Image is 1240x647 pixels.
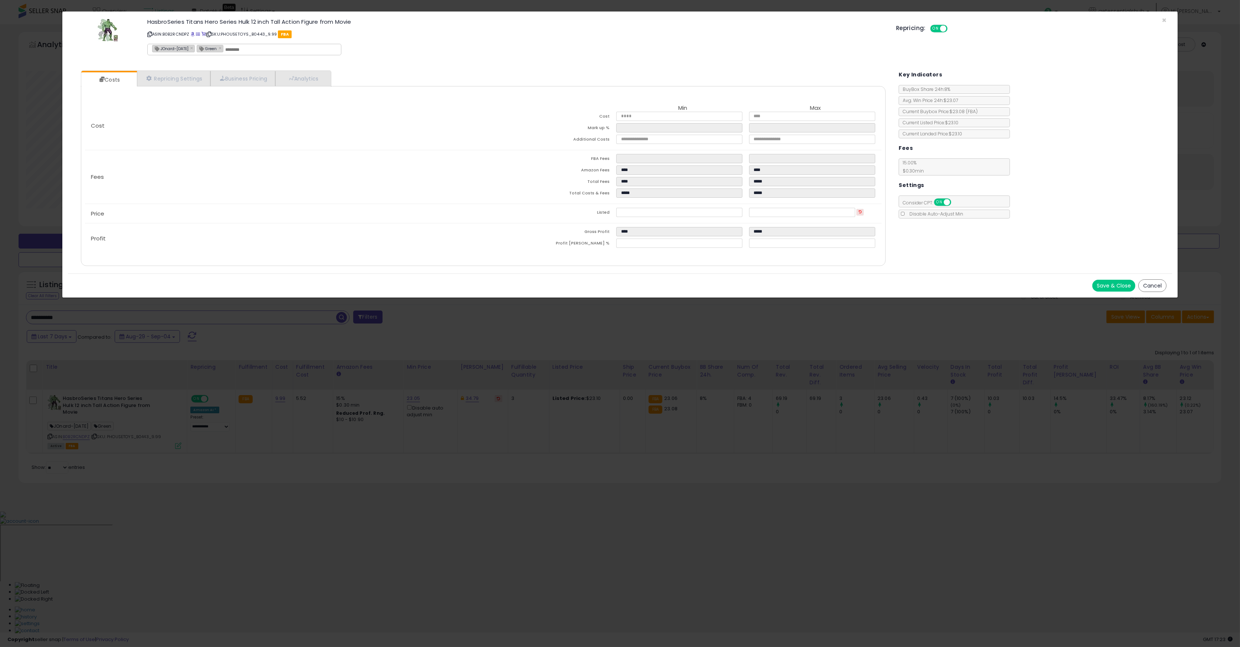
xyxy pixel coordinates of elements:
[899,131,962,137] span: Current Landed Price: $23.10
[85,174,483,180] p: Fees
[210,71,275,86] a: Business Pricing
[899,168,924,174] span: $0.30 min
[899,97,958,104] span: Avg. Win Price 24h: $23.07
[191,31,195,37] a: BuyBox page
[966,108,978,115] span: ( FBA )
[899,160,924,174] span: 15.00 %
[899,181,924,190] h5: Settings
[278,30,292,38] span: FBA
[949,108,978,115] span: $23.08
[152,45,188,52] span: JOnard-[DATE]
[483,227,616,239] td: Gross Profit
[137,71,210,86] a: Repricing Settings
[196,31,200,37] a: All offer listings
[931,26,940,32] span: ON
[906,211,963,217] span: Disable Auto-Adjust Min
[483,239,616,250] td: Profit [PERSON_NAME] %
[81,72,136,87] a: Costs
[483,188,616,200] td: Total Costs & Fees
[483,135,616,146] td: Additional Costs
[483,123,616,135] td: Mark up %
[483,208,616,219] td: Listed
[935,199,944,206] span: ON
[899,108,978,115] span: Current Buybox Price:
[147,28,885,40] p: ASIN: B0B2RCNDPZ | SKU: PHOUSETOYS_B0443_9.99
[899,119,958,126] span: Current Listed Price: $23.10
[1092,280,1135,292] button: Save & Close
[1138,279,1167,292] button: Cancel
[1162,15,1167,26] span: ×
[950,199,962,206] span: OFF
[899,70,942,79] h5: Key Indicators
[85,211,483,217] p: Price
[483,154,616,165] td: FBA Fees
[899,144,913,153] h5: Fees
[197,45,217,52] span: Green
[85,123,483,129] p: Cost
[483,177,616,188] td: Total Fees
[483,112,616,123] td: Cost
[899,200,961,206] span: Consider CPT:
[219,45,223,51] a: ×
[147,19,885,24] h3: HasbroSeries Titans Hero Series Hulk 12 inch Tall Action Figure from Movie
[616,105,749,112] th: Min
[899,86,950,92] span: BuyBox Share 24h: 8%
[98,19,118,41] img: 51m11ziV+4L._SL60_.jpg
[749,105,882,112] th: Max
[85,236,483,242] p: Profit
[190,45,195,51] a: ×
[896,25,926,31] h5: Repricing:
[275,71,330,86] a: Analytics
[201,31,206,37] a: Your listing only
[946,26,958,32] span: OFF
[483,165,616,177] td: Amazon Fees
